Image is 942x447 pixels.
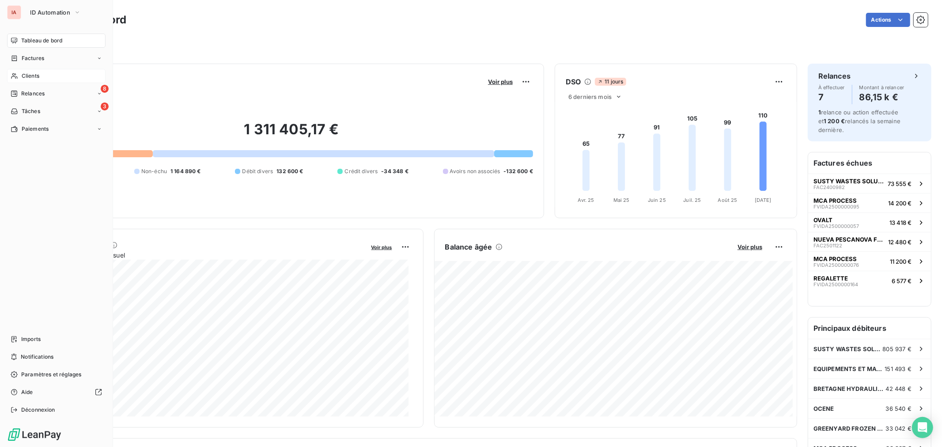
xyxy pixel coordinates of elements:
span: 11 jours [595,78,626,86]
button: REGALETTEFVIDA25000001646 577 € [808,271,931,290]
span: FVIDA2500000164 [813,282,858,287]
button: Voir plus [369,243,395,251]
span: 8 [101,85,109,93]
h6: Principaux débiteurs [808,318,931,339]
span: Clients [22,72,39,80]
span: relance ou action effectuée et relancés la semaine dernière. [818,109,900,133]
span: 11 200 € [890,258,912,265]
div: Open Intercom Messenger [912,417,933,438]
h6: Relances [818,71,851,81]
a: Aide [7,385,106,399]
span: 1 164 890 € [170,167,201,175]
h6: Factures échues [808,152,931,174]
span: 151 493 € [885,365,912,372]
span: EQUIPEMENTS ET MACHINES DE L'OUEST [813,365,885,372]
button: MCA PROCESSFVIDA250000007611 200 € [808,251,931,271]
tspan: Août 25 [718,197,738,203]
img: Logo LeanPay [7,428,62,442]
span: 6 derniers mois [568,93,612,100]
span: 1 200 € [824,117,845,125]
span: Tâches [22,107,40,115]
span: Voir plus [371,244,392,250]
span: Imports [21,335,41,343]
span: Paiements [22,125,49,133]
span: NUEVA PESCANOVA FRANCE [813,236,885,243]
tspan: [DATE] [755,197,772,203]
span: ID Automation [30,9,70,16]
span: FAC2400982 [813,185,845,190]
span: Factures [22,54,44,62]
span: Relances [21,90,45,98]
span: Chiffre d'affaires mensuel [50,250,365,260]
span: Voir plus [738,243,762,250]
span: 12 480 € [888,239,912,246]
span: -132 600 € [503,167,533,175]
span: FVIDA2500000076 [813,262,859,268]
span: Voir plus [488,78,513,85]
span: Avoirs non associés [450,167,500,175]
tspan: Mai 25 [613,197,630,203]
span: 14 200 € [888,200,912,207]
h4: 7 [818,90,845,104]
span: 33 042 € [886,425,912,432]
span: REGALETTE [813,275,848,282]
tspan: Juin 25 [648,197,666,203]
button: NUEVA PESCANOVA FRANCEFAC250112212 480 € [808,232,931,251]
span: 73 555 € [888,180,912,187]
span: À effectuer [818,85,845,90]
span: BRETAGNE HYDRAULIQUE [813,385,886,392]
span: 6 577 € [892,277,912,284]
span: FVIDA2500000095 [813,204,859,209]
span: Notifications [21,353,53,361]
span: SUSTY WASTES SOLUTIONS [GEOGRAPHIC_DATA] (SWS FRANCE) [813,178,884,185]
button: SUSTY WASTES SOLUTIONS [GEOGRAPHIC_DATA] (SWS FRANCE)FAC240098273 555 € [808,174,931,193]
tspan: Avr. 25 [578,197,594,203]
span: -34 348 € [381,167,408,175]
span: GREENYARD FROZEN FRANCE SAS [813,425,886,432]
span: FAC2501122 [813,243,842,248]
h2: 1 311 405,17 € [50,121,533,147]
span: MCA PROCESS [813,255,857,262]
span: 42 448 € [886,385,912,392]
button: OVALTFVIDA250000005713 418 € [808,212,931,232]
button: MCA PROCESSFVIDA250000009514 200 € [808,193,931,212]
span: Tableau de bord [21,37,62,45]
span: OCENE [813,405,834,412]
div: IA [7,5,21,19]
h6: Balance âgée [445,242,492,252]
span: SUSTY WASTES SOLUTIONS [GEOGRAPHIC_DATA] (SWS FRANCE) [813,345,883,352]
span: FVIDA2500000057 [813,223,859,229]
span: Aide [21,388,33,396]
h6: DSO [566,76,581,87]
h4: 86,15 k € [859,90,904,104]
span: 1 [818,109,821,116]
span: 36 540 € [886,405,912,412]
button: Actions [866,13,910,27]
button: Voir plus [735,243,765,251]
button: Voir plus [485,78,515,86]
span: OVALT [813,216,832,223]
span: Paramètres et réglages [21,371,81,379]
span: 805 937 € [883,345,912,352]
span: 3 [101,102,109,110]
span: 13 418 € [889,219,912,226]
span: MCA PROCESS [813,197,857,204]
span: 132 600 € [276,167,303,175]
span: Déconnexion [21,406,55,414]
span: Montant à relancer [859,85,904,90]
span: Crédit divers [344,167,378,175]
span: Non-échu [141,167,167,175]
span: Débit divers [242,167,273,175]
tspan: Juil. 25 [683,197,701,203]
